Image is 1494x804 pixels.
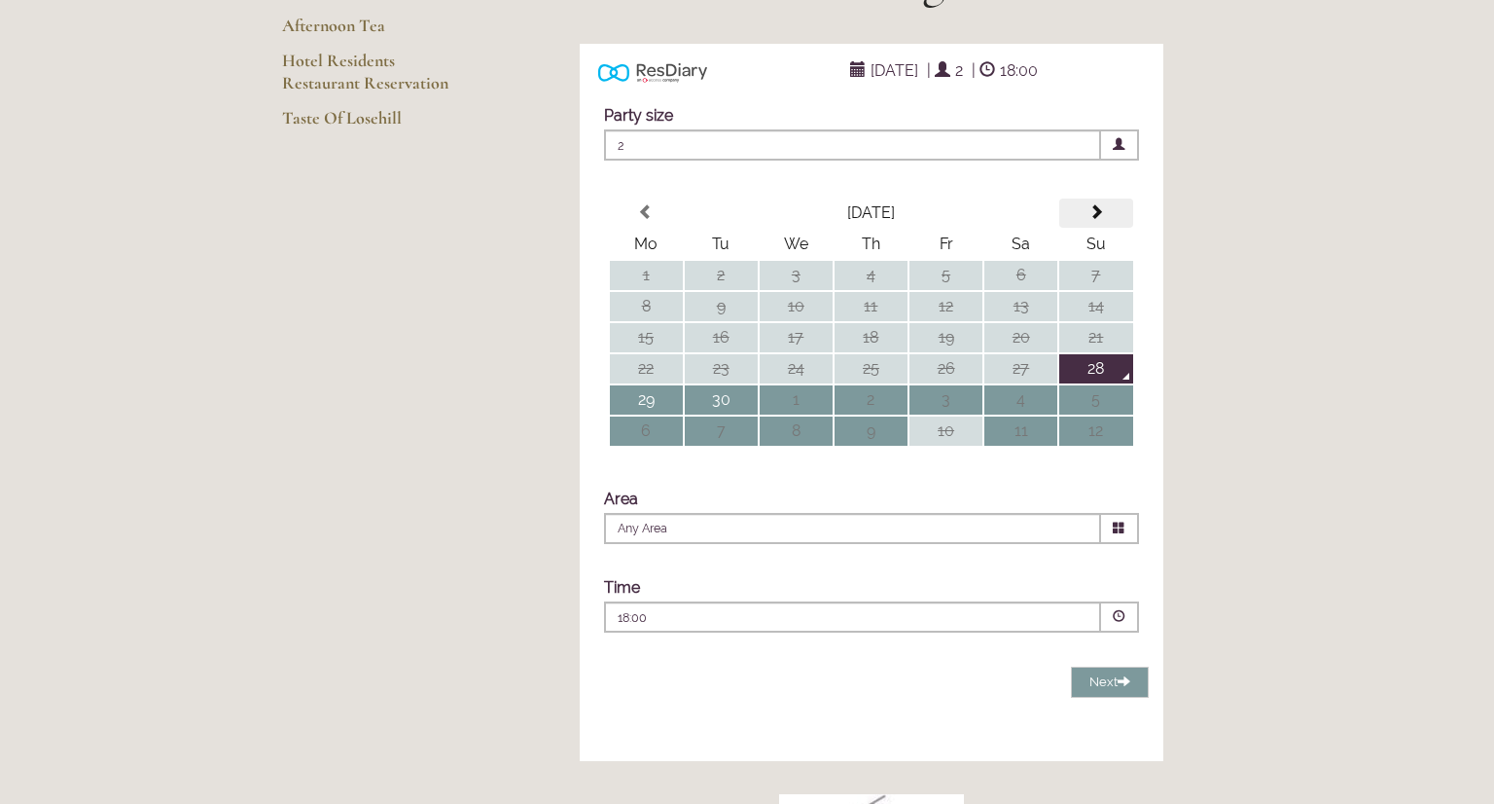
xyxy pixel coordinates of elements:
span: 2 [604,129,1101,161]
label: Party size [604,106,673,125]
label: Time [604,578,640,597]
td: 24 [760,354,833,384]
td: 3 [909,385,982,415]
td: 28 [1059,354,1132,384]
td: 8 [610,292,683,321]
td: 10 [909,417,982,446]
td: 2 [835,385,907,415]
td: 2 [685,261,758,290]
td: 19 [909,323,982,352]
th: Fr [909,230,982,259]
span: Next [1089,675,1130,689]
span: Previous Month [638,204,654,220]
td: 7 [685,417,758,446]
th: Mo [610,230,683,259]
td: 17 [760,323,833,352]
span: | [927,61,931,80]
td: 30 [685,385,758,415]
td: 14 [1059,292,1132,321]
td: 23 [685,354,758,384]
img: Powered by ResDiary [598,58,707,87]
td: 10 [760,292,833,321]
th: Su [1059,230,1132,259]
td: 22 [610,354,683,384]
span: [DATE] [866,56,923,85]
td: 1 [610,261,683,290]
td: 12 [909,292,982,321]
td: 8 [760,417,833,446]
a: Taste Of Losehill [282,107,468,142]
td: 20 [984,323,1057,352]
td: 7 [1059,261,1132,290]
td: 5 [1059,385,1132,415]
td: 6 [610,417,683,446]
td: 9 [685,292,758,321]
th: We [760,230,833,259]
th: Tu [685,230,758,259]
td: 27 [984,354,1057,384]
span: 2 [950,56,968,85]
th: Sa [984,230,1057,259]
span: | [972,61,976,80]
span: Next Month [1088,204,1104,220]
td: 21 [1059,323,1132,352]
p: 18:00 [618,609,970,627]
td: 3 [760,261,833,290]
span: 18:00 [995,56,1043,85]
td: 25 [835,354,907,384]
td: 6 [984,261,1057,290]
td: 9 [835,417,907,446]
a: Afternoon Tea [282,15,468,50]
a: Hotel Residents Restaurant Reservation [282,50,468,107]
td: 12 [1059,417,1132,446]
th: Select Month [685,199,1058,228]
td: 26 [909,354,982,384]
td: 11 [835,292,907,321]
label: Area [604,490,638,508]
td: 16 [685,323,758,352]
td: 13 [984,292,1057,321]
td: 4 [984,385,1057,415]
td: 11 [984,417,1057,446]
td: 1 [760,385,833,415]
th: Th [835,230,907,259]
td: 29 [610,385,683,415]
td: 5 [909,261,982,290]
td: 4 [835,261,907,290]
td: 15 [610,323,683,352]
button: Next [1071,667,1149,699]
td: 18 [835,323,907,352]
